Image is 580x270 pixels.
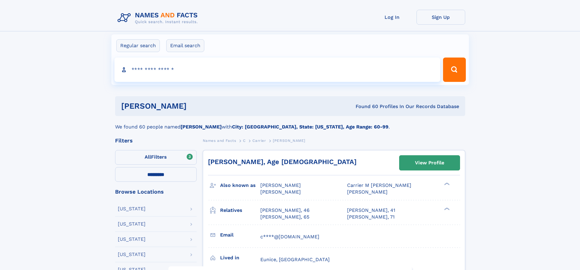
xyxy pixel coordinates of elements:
span: [PERSON_NAME] [260,189,301,195]
a: Log In [368,10,417,25]
a: [PERSON_NAME], 46 [260,207,310,214]
div: Browse Locations [115,189,197,195]
span: [PERSON_NAME] [260,182,301,188]
a: [PERSON_NAME], 65 [260,214,309,220]
b: City: [GEOGRAPHIC_DATA], State: [US_STATE], Age Range: 60-99 [232,124,388,130]
a: [PERSON_NAME], Age [DEMOGRAPHIC_DATA] [208,158,357,166]
a: C [243,137,246,144]
div: ❯ [443,182,450,186]
div: ❯ [443,207,450,211]
a: Carrier [252,137,266,144]
img: Logo Names and Facts [115,10,203,26]
div: Found 60 Profiles In Our Records Database [271,103,459,110]
div: [US_STATE] [118,237,146,242]
span: Carrier [252,139,266,143]
span: C [243,139,246,143]
label: Email search [166,39,204,52]
h3: Relatives [220,205,260,216]
h3: Lived in [220,253,260,263]
span: Carrier M [PERSON_NAME] [347,182,411,188]
input: search input [114,58,441,82]
h3: Also known as [220,180,260,191]
h3: Email [220,230,260,240]
a: View Profile [399,156,460,170]
b: [PERSON_NAME] [181,124,222,130]
span: Eunice, [GEOGRAPHIC_DATA] [260,257,330,262]
a: Names and Facts [203,137,236,144]
div: We found 60 people named with . [115,116,465,131]
div: [US_STATE] [118,252,146,257]
a: [PERSON_NAME], 41 [347,207,395,214]
div: [US_STATE] [118,222,146,226]
button: Search Button [443,58,466,82]
span: [PERSON_NAME] [347,189,388,195]
label: Regular search [116,39,160,52]
div: Filters [115,138,197,143]
h1: [PERSON_NAME] [121,102,271,110]
label: Filters [115,150,197,165]
a: Sign Up [417,10,465,25]
div: View Profile [415,156,444,170]
div: [US_STATE] [118,206,146,211]
span: All [145,154,151,160]
a: [PERSON_NAME], 71 [347,214,395,220]
span: [PERSON_NAME] [273,139,305,143]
